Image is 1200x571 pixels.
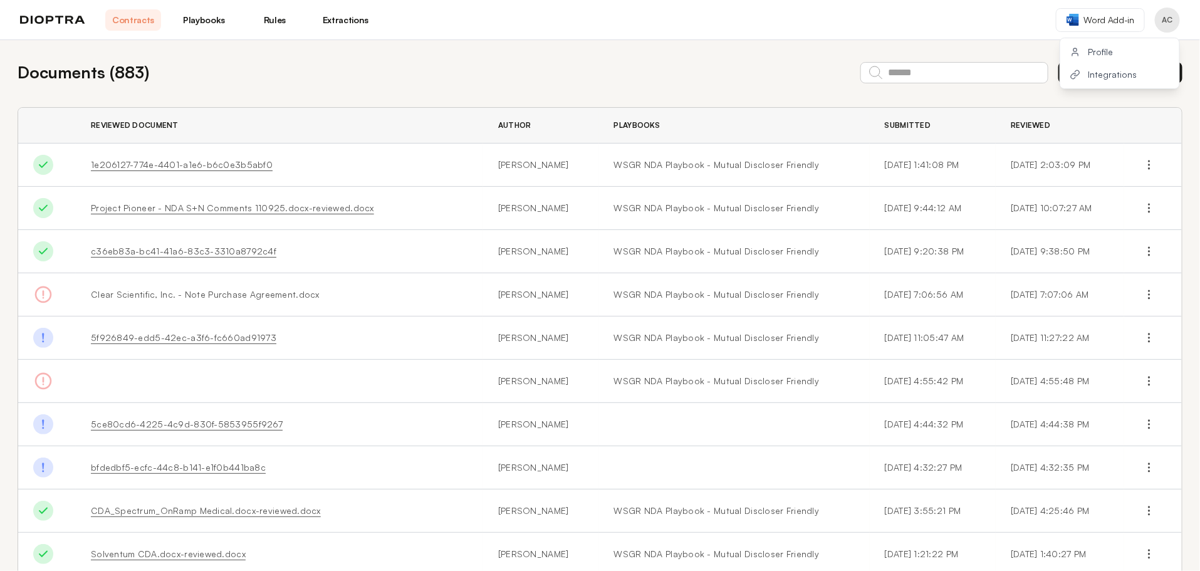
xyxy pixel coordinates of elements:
[105,9,161,31] a: Contracts
[996,403,1124,446] td: [DATE] 4:44:38 PM
[91,246,276,256] a: c36eb83a-bc41-41a6-83c3-3310a8792c4f
[614,505,855,517] a: WSGR NDA Playbook - Mutual Discloser Friendly
[614,332,855,344] a: WSGR NDA Playbook - Mutual Discloser Friendly
[247,9,303,31] a: Rules
[33,544,53,564] img: Done
[870,273,996,317] td: [DATE] 7:06:56 AM
[76,108,483,144] th: Reviewed Document
[614,245,855,258] a: WSGR NDA Playbook - Mutual Discloser Friendly
[1155,8,1180,33] button: Profile menu
[1060,41,1179,63] button: Profile
[91,202,374,213] a: Project Pioneer - NDA S+N Comments 110925.docx-reviewed.docx
[996,446,1124,490] td: [DATE] 4:32:35 PM
[91,419,283,429] a: 5ce80cd6-4225-4c9d-830f-5853955f9267
[1056,8,1145,32] a: Word Add-in
[483,108,599,144] th: Author
[483,490,599,533] td: [PERSON_NAME]
[870,317,996,360] td: [DATE] 11:05:47 AM
[91,462,266,473] a: bfdedbf5-ecfc-44c8-b141-e1f0b441ba8c
[870,490,996,533] td: [DATE] 3:55:21 PM
[483,230,599,273] td: [PERSON_NAME]
[18,60,149,85] h2: Documents ( 883 )
[870,144,996,187] td: [DATE] 1:41:08 PM
[483,317,599,360] td: [PERSON_NAME]
[1067,14,1079,26] img: word
[176,9,232,31] a: Playbooks
[483,187,599,230] td: [PERSON_NAME]
[91,505,321,516] a: CDA_Spectrum_OnRamp Medical.docx-reviewed.docx
[33,501,53,521] img: Done
[870,187,996,230] td: [DATE] 9:44:12 AM
[614,375,855,387] a: WSGR NDA Playbook - Mutual Discloser Friendly
[483,446,599,490] td: [PERSON_NAME]
[614,159,855,171] a: WSGR NDA Playbook - Mutual Discloser Friendly
[996,187,1124,230] td: [DATE] 10:07:27 AM
[91,289,320,300] span: Clear Scientific, Inc. - Note Purchase Agreement.docx
[870,360,996,403] td: [DATE] 4:55:42 PM
[33,414,53,434] img: Done
[614,288,855,301] a: WSGR NDA Playbook - Mutual Discloser Friendly
[614,202,855,214] a: WSGR NDA Playbook - Mutual Discloser Friendly
[614,548,855,560] a: WSGR NDA Playbook - Mutual Discloser Friendly
[996,317,1124,360] td: [DATE] 11:27:22 AM
[91,548,246,559] a: Solventum CDA.docx-reviewed.docx
[20,16,85,24] img: logo
[870,108,996,144] th: Submitted
[996,230,1124,273] td: [DATE] 9:38:50 PM
[91,159,273,170] a: 1e206127-774e-4401-a1e6-b6c0e3b5abf0
[33,155,53,175] img: Done
[996,273,1124,317] td: [DATE] 7:07:06 AM
[33,328,53,348] img: Done
[996,360,1124,403] td: [DATE] 4:55:48 PM
[870,446,996,490] td: [DATE] 4:32:27 PM
[33,241,53,261] img: Done
[599,108,870,144] th: Playbooks
[1060,63,1179,86] button: Integrations
[996,144,1124,187] td: [DATE] 2:03:09 PM
[1058,62,1182,83] button: Review New Document
[91,332,276,343] a: 5f926849-edd5-42ec-a3f6-fc660ad91973
[483,273,599,317] td: [PERSON_NAME]
[996,490,1124,533] td: [DATE] 4:25:46 PM
[1084,14,1134,26] span: Word Add-in
[33,198,53,218] img: Done
[33,458,53,478] img: Done
[483,360,599,403] td: [PERSON_NAME]
[870,230,996,273] td: [DATE] 9:20:38 PM
[870,403,996,446] td: [DATE] 4:44:32 PM
[483,403,599,446] td: [PERSON_NAME]
[483,144,599,187] td: [PERSON_NAME]
[318,9,373,31] a: Extractions
[996,108,1124,144] th: Reviewed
